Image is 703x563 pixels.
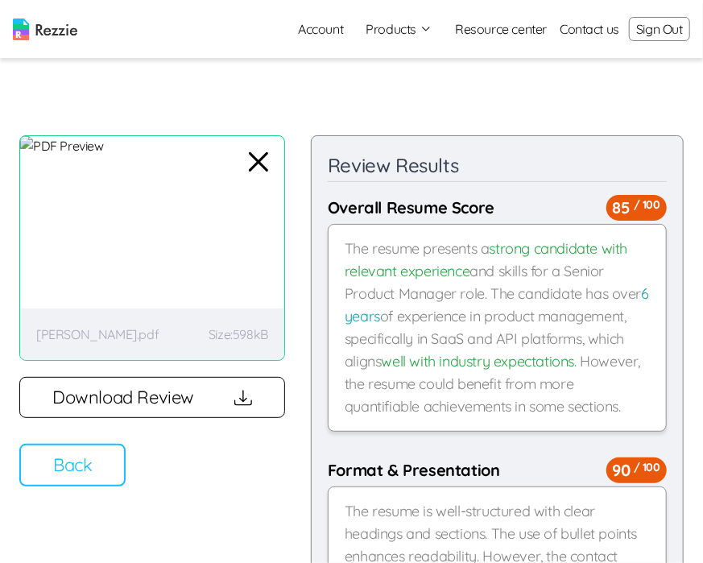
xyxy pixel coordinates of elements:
[634,459,660,475] span: / 100
[19,377,285,418] button: Download Review
[36,325,159,344] p: [PERSON_NAME].pdf
[455,19,547,39] a: Resource center
[629,17,690,41] button: Sign Out
[606,457,667,483] span: 90
[634,197,660,213] span: / 100
[209,325,268,344] p: Size: 598kB
[13,19,77,40] img: logo
[328,152,667,182] div: Review Results
[560,19,619,39] a: Contact us
[328,224,667,432] div: The resume presents a and skills for a Senior Product Manager role. The candidate has over of exp...
[285,13,356,45] a: Account
[328,457,667,483] div: Format & Presentation
[606,195,667,221] span: 85
[366,19,432,39] button: Products
[328,195,667,221] div: Overall Resume Score
[19,444,126,486] button: Back
[382,352,575,371] span: well with industry expectations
